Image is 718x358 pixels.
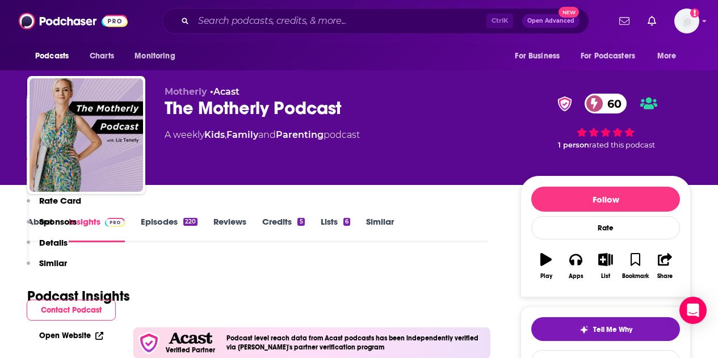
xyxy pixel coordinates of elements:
button: Similar [27,258,67,279]
span: • [210,86,240,97]
button: open menu [127,45,190,67]
a: Credits5 [262,216,304,242]
span: For Podcasters [581,48,635,64]
button: Share [650,246,680,287]
p: Sponsors [39,216,77,227]
span: 60 [596,94,627,113]
a: Charts [82,45,121,67]
a: 60 [585,94,627,113]
button: tell me why sparkleTell Me Why [531,317,680,341]
span: Podcasts [35,48,69,64]
a: Similar [366,216,394,242]
span: 1 person [558,141,589,149]
span: More [657,48,677,64]
button: Bookmark [620,246,650,287]
button: List [591,246,620,287]
img: Podchaser - Follow, Share and Rate Podcasts [19,10,128,32]
button: open menu [573,45,652,67]
div: Rate [531,216,680,239]
img: verfied icon [138,332,160,354]
span: Motherly [165,86,207,97]
a: Open Website [39,331,103,340]
svg: Add a profile image [690,9,699,18]
span: Charts [90,48,114,64]
span: rated this podcast [589,141,655,149]
div: List [601,273,610,280]
button: Follow [531,187,680,212]
span: and [258,129,276,140]
a: Show notifications dropdown [615,11,634,31]
div: Share [657,273,673,280]
div: Bookmark [622,273,649,280]
div: Play [540,273,552,280]
span: , [225,129,226,140]
h5: Verified Partner [166,347,215,353]
button: Show profile menu [674,9,699,33]
img: tell me why sparkle [580,325,589,334]
a: Parenting [276,129,324,140]
span: Logged in as SarahCBreivogel [674,9,699,33]
img: The Motherly Podcast [30,78,143,192]
a: Reviews [213,216,246,242]
span: Ctrl K [486,14,513,28]
a: Show notifications dropdown [643,11,661,31]
div: 220 [183,218,198,226]
img: verified Badge [554,96,576,111]
div: A weekly podcast [165,128,360,142]
button: Sponsors [27,216,77,237]
div: Search podcasts, credits, & more... [162,8,589,34]
a: Acast [213,86,240,97]
a: Episodes220 [141,216,198,242]
button: Open AdvancedNew [522,14,580,28]
span: Tell Me Why [593,325,632,334]
span: Monitoring [135,48,175,64]
div: 5 [297,218,304,226]
button: open menu [27,45,83,67]
span: Open Advanced [527,18,574,24]
p: Similar [39,258,67,268]
input: Search podcasts, credits, & more... [194,12,486,30]
div: 6 [343,218,350,226]
div: verified Badge60 1 personrated this podcast [520,86,691,157]
button: Play [531,246,561,287]
button: open menu [649,45,691,67]
img: User Profile [674,9,699,33]
a: Kids [204,129,225,140]
p: Details [39,237,68,248]
a: Lists6 [321,216,350,242]
span: For Business [515,48,560,64]
div: Apps [569,273,583,280]
h4: Podcast level reach data from Acast podcasts has been independently verified via [PERSON_NAME]'s ... [226,334,486,351]
button: Apps [561,246,590,287]
span: New [559,7,579,18]
a: Family [226,129,258,140]
img: Acast [169,332,212,344]
button: open menu [507,45,574,67]
div: Open Intercom Messenger [679,297,707,324]
button: Details [27,237,68,258]
button: Contact Podcast [27,300,116,321]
